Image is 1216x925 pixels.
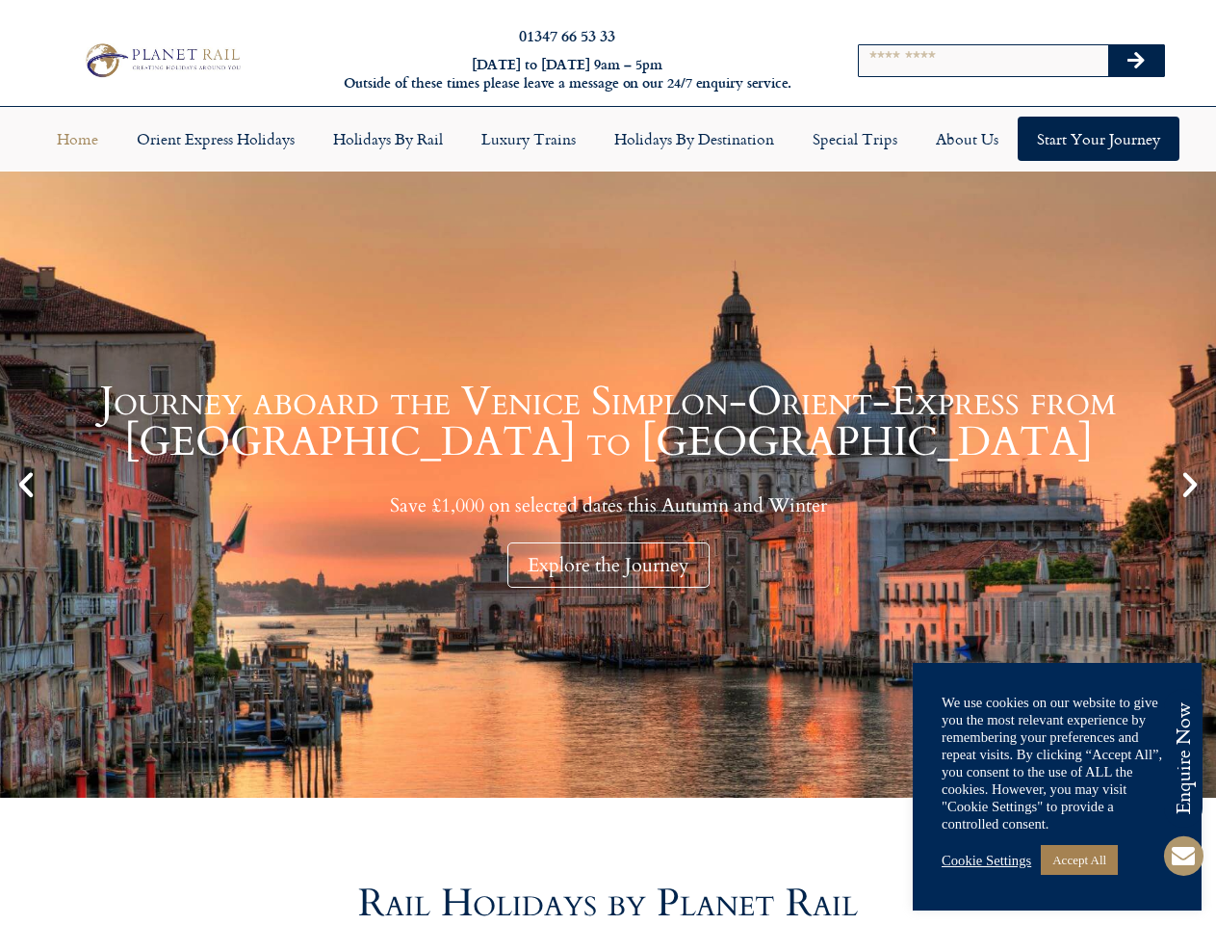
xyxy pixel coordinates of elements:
a: Holidays by Rail [314,117,462,161]
a: Luxury Trains [462,117,595,161]
a: Holidays by Destination [595,117,793,161]
nav: Menu [10,117,1206,161]
img: Planet Rail Train Holidays Logo [79,40,245,80]
div: Next slide [1174,468,1206,501]
a: 01347 66 53 33 [519,24,615,46]
div: Previous slide [10,468,42,501]
h6: [DATE] to [DATE] 9am – 5pm Outside of these times please leave a message on our 24/7 enquiry serv... [329,56,806,92]
button: Search [1108,45,1164,76]
a: Special Trips [793,117,917,161]
h1: Journey aboard the Venice Simplon-Orient-Express from [GEOGRAPHIC_DATA] to [GEOGRAPHIC_DATA] [48,382,1168,462]
p: Save £1,000 on selected dates this Autumn and Winter [48,493,1168,517]
a: Orient Express Holidays [117,117,314,161]
h2: Rail Holidays by Planet Rail [60,885,1157,923]
a: Home [38,117,117,161]
a: Start your Journey [1018,117,1179,161]
a: Cookie Settings [942,852,1031,869]
a: About Us [917,117,1018,161]
div: We use cookies on our website to give you the most relevant experience by remembering your prefer... [942,694,1173,832]
a: Accept All [1041,845,1118,875]
div: Explore the Journey [507,542,710,588]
